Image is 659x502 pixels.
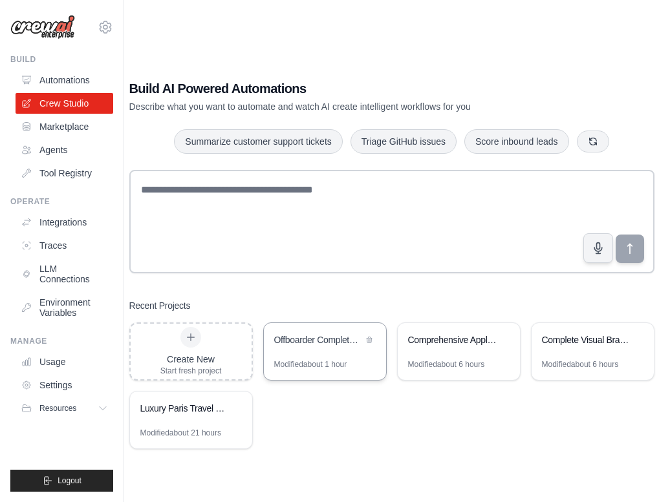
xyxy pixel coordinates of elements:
[363,333,376,346] button: Delete project
[16,93,113,114] a: Crew Studio
[16,375,113,395] a: Settings
[10,54,113,65] div: Build
[140,402,229,415] div: Luxury Paris Travel Concierge
[16,163,113,183] a: Tool Registry
[16,351,113,372] a: Usage
[10,15,75,39] img: Logo
[39,403,76,413] span: Resources
[408,333,497,346] div: Comprehensive Application Management Platform
[542,333,631,346] div: Complete Visual Brand & Marketing Strategy for Retro Electronics Launch
[16,116,113,137] a: Marketplace
[16,70,113,90] a: Automations
[464,129,569,154] button: Score inbound leads
[16,292,113,323] a: Environment Variables
[129,299,191,312] h3: Recent Projects
[16,398,113,419] button: Resources
[140,428,221,438] div: Modified about 21 hours
[408,359,485,370] div: Modified about 6 hours
[577,131,609,152] button: Get new suggestions
[160,366,222,376] div: Start fresh project
[594,440,659,502] iframe: Chat Widget
[58,476,81,486] span: Logout
[160,353,222,366] div: Create New
[274,333,363,346] div: Offboarder Complete Cross-Platform Development
[274,359,347,370] div: Modified about 1 hour
[129,100,564,113] p: Describe what you want to automate and watch AI create intelligent workflows for you
[10,470,113,492] button: Logout
[583,233,613,263] button: Click to speak your automation idea
[10,196,113,207] div: Operate
[16,140,113,160] a: Agents
[542,359,619,370] div: Modified about 6 hours
[351,129,457,154] button: Triage GitHub issues
[10,336,113,346] div: Manage
[16,258,113,289] a: LLM Connections
[129,79,564,98] h1: Build AI Powered Automations
[16,235,113,256] a: Traces
[16,212,113,233] a: Integrations
[174,129,342,154] button: Summarize customer support tickets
